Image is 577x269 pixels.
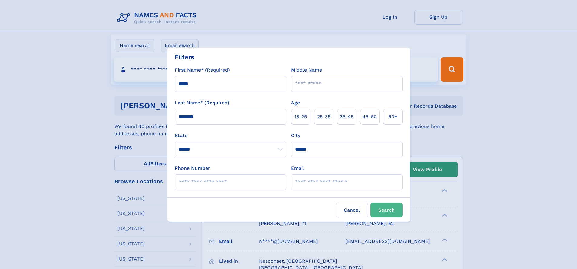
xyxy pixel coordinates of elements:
label: Middle Name [291,66,322,74]
span: 45‑60 [363,113,377,120]
span: 35‑45 [340,113,353,120]
label: City [291,132,300,139]
label: Age [291,99,300,106]
label: State [175,132,286,139]
span: 18‑25 [294,113,307,120]
label: Cancel [336,203,368,217]
label: Email [291,165,304,172]
div: Filters [175,52,194,62]
label: First Name* (Required) [175,66,230,74]
label: Last Name* (Required) [175,99,229,106]
span: 25‑35 [317,113,330,120]
span: 60+ [388,113,397,120]
button: Search [370,203,403,217]
label: Phone Number [175,165,210,172]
